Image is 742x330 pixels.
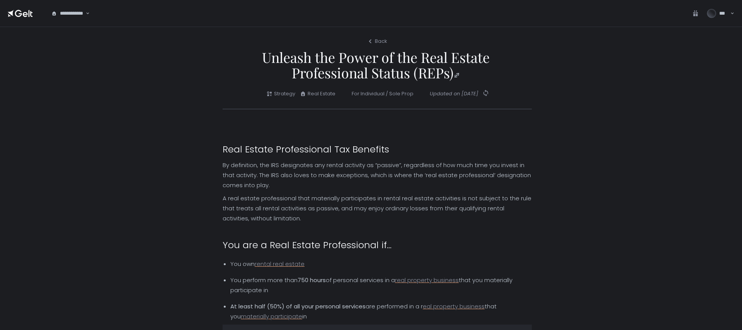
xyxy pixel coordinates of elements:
strong: 750 hours [298,276,326,284]
span: Strategy [265,90,297,97]
div: Search for option [46,5,90,22]
a: eal property business [423,302,485,310]
h2: Real Estate Professional Tax Benefits [223,143,532,156]
li: You perform more than of personal services in a that you materially participate in [230,272,532,298]
div: Back [367,38,387,45]
a: materially participate [241,312,302,320]
span: Unleash the Power of the Real Estate Professional Status (REPs) [223,49,529,80]
li: You own [230,256,532,272]
span: For Individual / Sole Prop [352,90,414,97]
a: real property business [395,276,459,284]
a: rental real estate [255,260,305,268]
button: Back [369,38,385,45]
p: A real estate professional that materially participates in rental real estate activities is not s... [223,193,532,223]
li: are performed in a r that you in [230,298,532,325]
div: Updated on [DATE] [430,90,478,98]
span: Real Estate [298,90,337,97]
p: By definition, the IRS designates any rental activity as “passive”, regardless of how much time y... [223,160,532,190]
h2: You are a Real Estate Professional if… [223,239,532,251]
strong: At least half (50%) of all your personal services [230,302,366,310]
